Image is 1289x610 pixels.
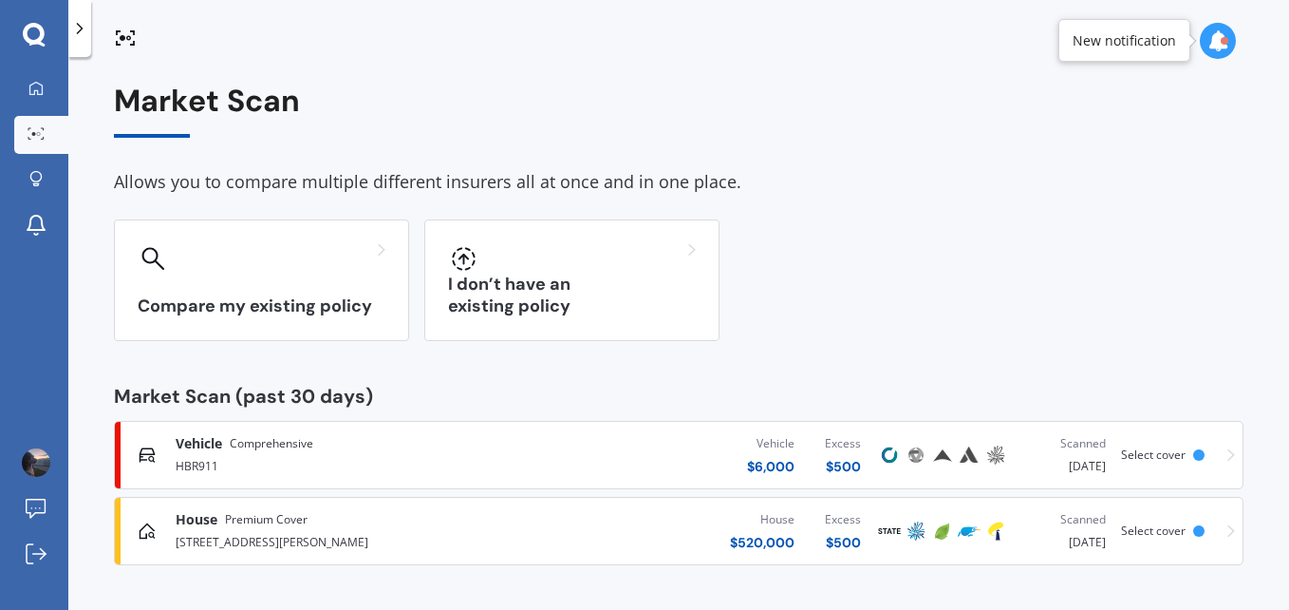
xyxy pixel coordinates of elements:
img: State [878,520,901,543]
div: $ 500 [825,533,861,552]
span: Comprehensive [230,434,313,453]
div: [DATE] [1024,434,1106,476]
a: VehicleComprehensiveHBR911Vehicle$6,000Excess$500CoveProtectaProvidentAutosureAMPScanned[DATE]Sel... [114,421,1243,489]
div: $ 500 [825,457,861,476]
h3: I don’t have an existing policy [448,274,696,317]
img: Protecta [905,444,927,467]
span: Vehicle [176,434,222,453]
img: Cove [878,444,901,467]
div: $ 520,000 [730,533,794,552]
div: HBR911 [176,453,507,476]
div: Excess [825,510,861,529]
img: Autosure [958,444,981,467]
div: [STREET_ADDRESS][PERSON_NAME] [176,529,507,552]
div: Excess [825,434,861,453]
img: Tower [984,520,1007,543]
h3: Compare my existing policy [138,295,385,317]
span: House [176,510,217,529]
div: [DATE] [1024,510,1106,552]
img: Initio [931,520,954,543]
div: Scanned [1024,510,1106,529]
div: Market Scan (past 30 days) [114,387,1243,406]
div: Vehicle [747,434,794,453]
img: AMP [984,444,1007,467]
div: Market Scan [114,84,1243,138]
div: House [730,510,794,529]
img: Trade Me Insurance [958,520,981,543]
div: Scanned [1024,434,1106,453]
img: ACg8ocIOqYD2wrL1ceGTAtrcNMAmMBb4V_8ofaouDUQBGbbMn32LHsFK=s96-c [22,448,50,477]
a: HousePremium Cover[STREET_ADDRESS][PERSON_NAME]House$520,000Excess$500StateAMPInitioTrade Me Insu... [114,497,1243,565]
img: Provident [931,444,954,467]
span: Premium Cover [225,510,308,529]
span: Select cover [1121,523,1186,539]
img: AMP [905,520,927,543]
span: Select cover [1121,447,1186,463]
div: $ 6,000 [747,457,794,476]
div: New notification [1073,31,1176,50]
div: Allows you to compare multiple different insurers all at once and in one place. [114,168,1243,197]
